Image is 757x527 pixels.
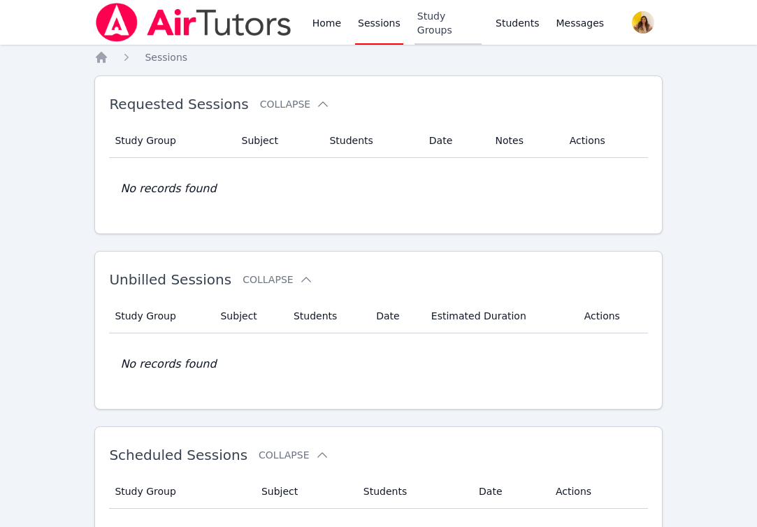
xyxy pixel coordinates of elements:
th: Students [355,475,470,509]
button: Collapse [260,97,330,111]
th: Estimated Duration [423,299,576,333]
th: Subject [233,124,322,158]
th: Students [321,124,420,158]
th: Date [421,124,487,158]
th: Subject [253,475,355,509]
td: No records found [109,158,647,219]
img: Air Tutors [94,3,292,42]
th: Actions [561,124,648,158]
th: Date [368,299,423,333]
th: Study Group [109,124,233,158]
th: Study Group [109,299,212,333]
span: Messages [556,16,604,30]
th: Study Group [109,475,253,509]
span: Sessions [145,52,187,63]
nav: Breadcrumb [94,50,662,64]
span: Requested Sessions [109,96,248,113]
th: Subject [212,299,284,333]
th: Date [470,475,547,509]
a: Sessions [145,50,187,64]
th: Actions [547,475,648,509]
span: Scheduled Sessions [109,447,247,463]
th: Notes [487,124,561,158]
th: Students [285,299,368,333]
th: Actions [576,299,648,333]
button: Collapse [243,273,312,287]
span: Unbilled Sessions [109,271,231,288]
button: Collapse [259,448,329,462]
td: No records found [109,333,647,395]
